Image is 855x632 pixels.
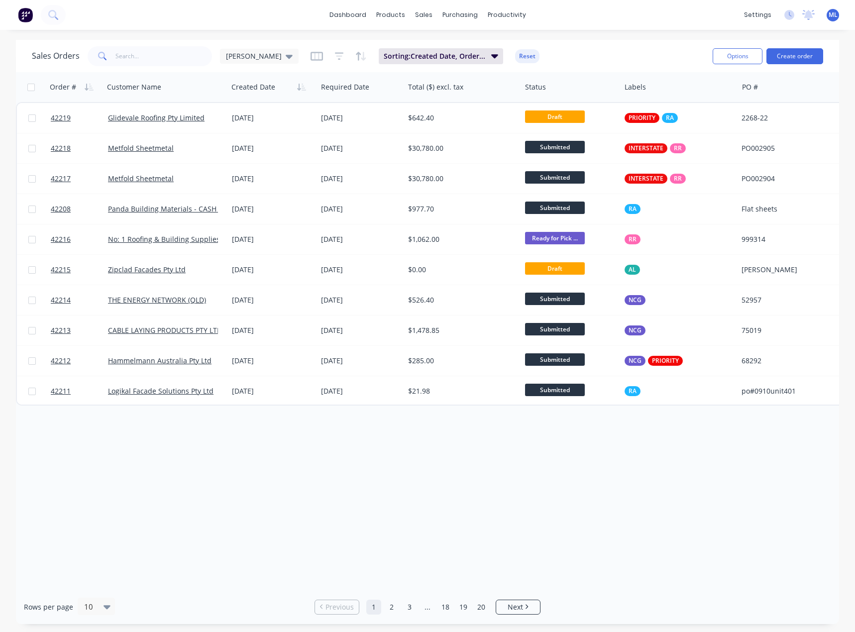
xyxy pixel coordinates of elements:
[232,234,313,244] div: [DATE]
[315,602,359,612] a: Previous page
[408,295,512,305] div: $526.40
[108,356,212,365] a: Hammelmann Australia Pty Ltd
[108,295,206,305] a: THE ENERGY NETWORK (QLD)
[51,174,71,184] span: 42217
[625,204,641,214] button: RA
[625,356,683,366] button: NCGPRIORITY
[321,174,400,184] div: [DATE]
[51,356,71,366] span: 42212
[625,82,646,92] div: Labels
[232,386,313,396] div: [DATE]
[474,600,489,615] a: Page 20
[321,356,400,366] div: [DATE]
[51,325,71,335] span: 42213
[742,204,837,214] div: Flat sheets
[437,7,483,22] div: purchasing
[321,265,400,275] div: [DATE]
[652,356,679,366] span: PRIORITY
[232,143,313,153] div: [DATE]
[674,174,682,184] span: RR
[438,600,453,615] a: Page 18
[51,295,71,305] span: 42214
[713,48,762,64] button: Options
[408,113,512,123] div: $642.40
[402,600,417,615] a: Page 3
[321,386,400,396] div: [DATE]
[629,325,641,335] span: NCG
[629,113,655,123] span: PRIORITY
[456,600,471,615] a: Page 19
[311,600,544,615] ul: Pagination
[24,602,73,612] span: Rows per page
[766,48,823,64] button: Create order
[232,174,313,184] div: [DATE]
[324,7,371,22] a: dashboard
[525,141,585,153] span: Submitted
[232,265,313,275] div: [DATE]
[742,325,837,335] div: 75019
[232,325,313,335] div: [DATE]
[629,386,637,396] span: RA
[108,265,186,274] a: Zipclad Facades Pty Ltd
[483,7,531,22] div: productivity
[515,49,539,63] button: Reset
[629,204,637,214] span: RA
[232,295,313,305] div: [DATE]
[742,265,837,275] div: [PERSON_NAME]
[51,204,71,214] span: 42208
[366,600,381,615] a: Page 1 is your current page
[50,82,76,92] div: Order #
[371,7,410,22] div: products
[321,82,369,92] div: Required Date
[408,82,463,92] div: Total ($) excl. tax
[107,82,161,92] div: Customer Name
[742,82,758,92] div: PO #
[408,325,512,335] div: $1,478.85
[408,356,512,366] div: $285.00
[525,293,585,305] span: Submitted
[525,353,585,366] span: Submitted
[525,110,585,123] span: Draft
[408,143,512,153] div: $30,780.00
[625,295,645,305] button: NCG
[232,113,313,123] div: [DATE]
[108,143,174,153] a: Metfold Sheetmetal
[51,234,71,244] span: 42216
[321,325,400,335] div: [DATE]
[742,386,837,396] div: po#0910unit401
[51,265,71,275] span: 42215
[629,265,636,275] span: AL
[625,265,640,275] button: AL
[51,376,108,406] a: 42211
[625,143,686,153] button: INTERSTATERR
[108,234,220,244] a: No: 1 Roofing & Building Supplies
[321,143,400,153] div: [DATE]
[625,113,678,123] button: PRIORITYRA
[625,174,686,184] button: INTERSTATERR
[115,46,213,66] input: Search...
[51,255,108,285] a: 42215
[232,204,313,214] div: [DATE]
[629,356,641,366] span: NCG
[51,285,108,315] a: 42214
[742,174,837,184] div: PO002904
[51,133,108,163] a: 42218
[384,51,485,61] span: Sorting: Created Date, Order #
[666,113,674,123] span: RA
[108,386,214,396] a: Logikal Facade Solutions Pty Ltd
[321,295,400,305] div: [DATE]
[51,143,71,153] span: 42218
[321,204,400,214] div: [DATE]
[829,10,838,19] span: ML
[674,143,682,153] span: RR
[408,386,512,396] div: $21.98
[742,234,837,244] div: 999314
[629,174,663,184] span: INTERSTATE
[51,386,71,396] span: 42211
[410,7,437,22] div: sales
[525,82,546,92] div: Status
[525,262,585,275] span: Draft
[742,295,837,305] div: 52957
[408,234,512,244] div: $1,062.00
[51,164,108,194] a: 42217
